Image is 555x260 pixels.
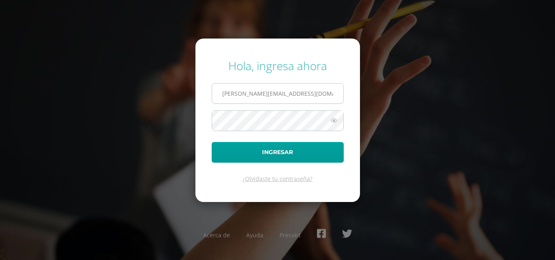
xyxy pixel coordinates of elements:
[212,142,344,163] button: Ingresar
[212,84,343,103] input: Correo electrónico o usuario
[246,231,263,239] a: Ayuda
[203,231,230,239] a: Acerca de
[280,231,301,239] a: Presskit
[243,175,312,183] a: ¿Olvidaste tu contraseña?
[212,58,344,73] div: Hola, ingresa ahora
